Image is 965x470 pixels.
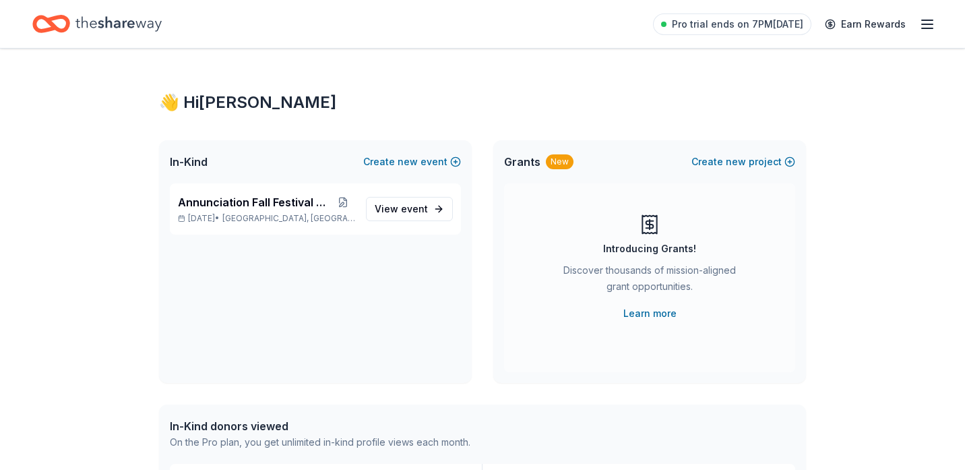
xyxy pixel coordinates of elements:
[363,154,461,170] button: Createnewevent
[375,201,428,217] span: View
[672,16,803,32] span: Pro trial ends on 7PM[DATE]
[178,213,355,224] p: [DATE] •
[691,154,795,170] button: Createnewproject
[603,241,696,257] div: Introducing Grants!
[170,418,470,434] div: In-Kind donors viewed
[170,154,208,170] span: In-Kind
[653,13,811,35] a: Pro trial ends on 7PM[DATE]
[222,213,355,224] span: [GEOGRAPHIC_DATA], [GEOGRAPHIC_DATA]
[159,92,806,113] div: 👋 Hi [PERSON_NAME]
[558,262,741,300] div: Discover thousands of mission-aligned grant opportunities.
[726,154,746,170] span: new
[546,154,573,169] div: New
[366,197,453,221] a: View event
[32,8,162,40] a: Home
[504,154,540,170] span: Grants
[817,12,914,36] a: Earn Rewards
[623,305,677,322] a: Learn more
[170,434,470,450] div: On the Pro plan, you get unlimited in-kind profile views each month.
[398,154,418,170] span: new
[401,203,428,214] span: event
[178,194,330,210] span: Annunciation Fall Festival 2025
